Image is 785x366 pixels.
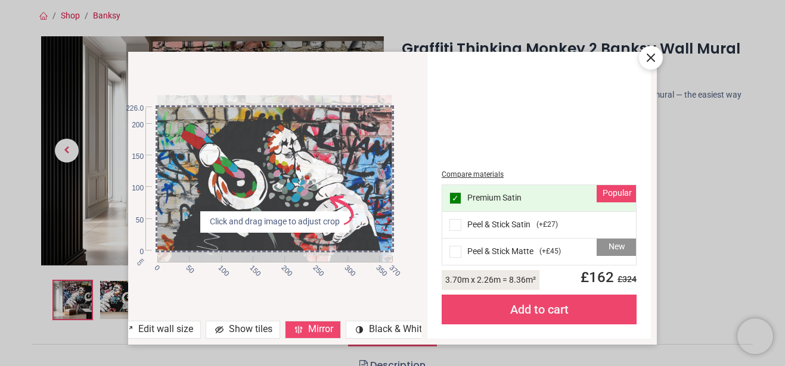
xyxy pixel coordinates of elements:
[346,321,435,339] div: Black & White
[387,263,395,271] span: 370
[121,120,144,130] span: 200
[442,239,636,265] div: Peel & Stick Matte
[216,263,224,271] span: 100
[247,263,255,271] span: 150
[135,256,145,267] span: cm
[206,321,280,339] div: Show tiles
[539,246,561,256] span: ( +£45 )
[311,263,318,271] span: 250
[573,269,637,286] span: £ 162
[184,263,191,271] span: 50
[442,270,539,290] div: 3.70 m x 2.26 m = 8.36 m²
[115,321,201,339] div: Edit wall size
[442,212,636,239] div: Peel & Stick Satin
[121,215,144,226] span: 50
[121,152,144,162] span: 150
[121,247,144,257] span: 0
[121,183,144,193] span: 100
[442,185,636,212] div: Premium Satin
[442,170,637,180] div: Compare materials
[374,263,382,271] span: 350
[285,321,341,339] div: Mirror
[452,194,459,202] span: ✓
[597,239,636,256] div: New
[614,274,637,284] span: £ 324
[205,216,345,228] span: Click and drag image to adjust crop
[342,263,350,271] span: 300
[152,263,160,271] span: 0
[442,295,637,324] div: Add to cart
[597,185,636,203] div: Popular
[737,318,773,354] iframe: Brevo live chat
[121,104,144,114] span: 226.0
[279,263,287,271] span: 200
[536,220,558,230] span: ( +£27 )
